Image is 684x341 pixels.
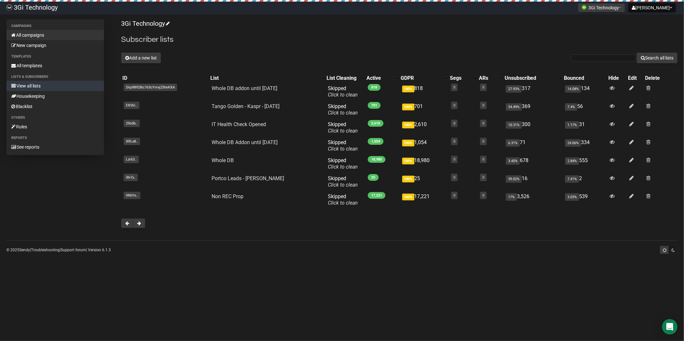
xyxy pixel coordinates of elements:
[122,75,208,81] div: ID
[6,73,104,81] li: Lists & subscribers
[645,75,671,81] div: Delete
[328,164,358,170] a: Click to clean
[212,139,278,145] a: Whole DB Addon until [DATE]
[400,137,449,155] td: 1,054
[61,248,86,252] a: Support forum
[124,120,140,127] span: 29s0b..
[563,191,607,209] td: 539
[628,75,642,81] div: Edit
[563,74,607,83] th: Bounced: No sort applied, sorting is disabled
[328,200,358,206] a: Click to clean
[210,75,319,81] div: List
[6,91,104,101] a: Housekeeping
[368,174,379,181] span: 25
[121,74,209,83] th: ID: No sort applied, sorting is disabled
[482,121,484,125] a: 0
[506,139,520,147] span: 6.31%
[124,192,140,199] span: lWbYe..
[328,139,358,152] span: Skipped
[565,157,579,165] span: 2.84%
[563,173,607,191] td: 2
[563,101,607,119] td: 56
[328,175,358,188] span: Skipped
[479,75,497,81] div: ARs
[450,75,471,81] div: Segs
[503,119,563,137] td: 300
[402,122,414,128] span: 100%
[328,146,358,152] a: Click to clean
[565,139,581,147] span: 24.06%
[503,74,563,83] th: Unsubscribed: No sort applied, activate to apply an ascending sort
[482,85,484,89] a: 0
[453,193,455,198] a: 0
[563,119,607,137] td: 31
[212,175,284,181] a: Portco Leads - [PERSON_NAME]
[368,192,385,199] span: 17,221
[328,121,358,134] span: Skipped
[563,155,607,173] td: 555
[401,75,442,81] div: GDPR
[628,3,676,12] button: [PERSON_NAME]
[328,128,358,134] a: Click to clean
[637,52,678,63] button: Search all lists
[328,193,358,206] span: Skipped
[6,60,104,71] a: All templates
[564,75,606,81] div: Bounced
[400,74,449,83] th: GDPR: No sort applied, activate to apply an ascending sort
[402,140,414,146] span: 100%
[6,142,104,152] a: See reports
[607,74,627,83] th: Hide: No sort applied, sorting is disabled
[124,138,140,145] span: XRLx8..
[6,5,12,10] img: 4201c117bde267367e2074cdc52732f5
[400,173,449,191] td: 25
[6,81,104,91] a: View all lists
[503,173,563,191] td: 16
[6,134,104,142] li: Reports
[19,248,30,252] a: Sendy
[402,104,414,110] span: 100%
[644,74,678,83] th: Delete: No sort applied, activate to apply an ascending sort
[453,103,455,107] a: 0
[506,121,522,129] span: 10.31%
[565,103,577,111] span: 7.4%
[608,75,625,81] div: Hide
[506,85,522,93] span: 27.93%
[121,34,678,45] h2: Subscriber lists
[368,102,381,109] span: 701
[365,74,399,83] th: Active: No sort applied, activate to apply an ascending sort
[212,157,234,163] a: Whole DB
[366,75,393,81] div: Active
[565,85,581,93] span: 14.08%
[565,121,579,129] span: 1.17%
[121,52,161,63] button: Add a new list
[6,114,104,122] li: Others
[327,75,359,81] div: List Cleaning
[478,74,503,83] th: ARs: No sort applied, activate to apply an ascending sort
[328,182,358,188] a: Click to clean
[453,121,455,125] a: 0
[503,83,563,101] td: 317
[453,85,455,89] a: 0
[328,157,358,170] span: Skipped
[124,102,139,109] span: EXVkl..
[482,103,484,107] a: 0
[6,30,104,40] a: All campaigns
[124,84,177,91] span: Diip98928ic763cYmvj25heKXA
[453,157,455,161] a: 0
[503,137,563,155] td: 71
[503,191,563,209] td: 3,526
[121,20,169,27] a: 3Gi Technology
[212,103,280,109] a: Tango Golden - Kaspr - [DATE]
[124,156,139,163] span: Lzr63..
[506,157,520,165] span: 3.45%
[368,84,381,91] span: 818
[124,174,138,181] span: i8v7y..
[505,75,556,81] div: Unsubscribed
[482,157,484,161] a: 0
[368,156,385,163] span: 18,980
[328,103,358,116] span: Skipped
[506,103,522,111] span: 34.49%
[400,83,449,101] td: 818
[400,191,449,209] td: 17,221
[328,85,358,98] span: Skipped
